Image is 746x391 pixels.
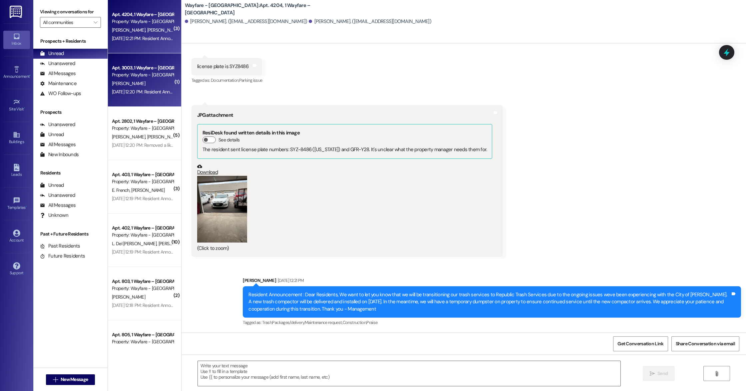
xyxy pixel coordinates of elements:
div: Residents [33,169,108,176]
label: Viewing conversations for [40,7,101,17]
a: Buildings [3,129,30,147]
div: Past Residents [40,243,80,250]
i:  [53,377,58,382]
div: [PERSON_NAME]. ([EMAIL_ADDRESS][DOMAIN_NAME]) [185,18,307,25]
div: Apt. 805, 1 Wayfare – [GEOGRAPHIC_DATA] [112,331,174,338]
div: Tagged as: [243,318,741,327]
div: Prospects [33,109,108,116]
input: All communities [43,17,90,28]
div: Apt. 3003, 1 Wayfare – [GEOGRAPHIC_DATA] [112,64,174,71]
span: Parking issue [239,77,262,83]
span: • [26,204,27,209]
span: Packages/delivery , [272,320,304,325]
span: [PERSON_NAME] [112,27,147,33]
div: [PERSON_NAME]. ([EMAIL_ADDRESS][DOMAIN_NAME]) [309,18,431,25]
button: Get Conversation Link [613,336,668,351]
span: Share Conversation via email [676,340,735,347]
div: Maintenance [40,80,77,87]
div: WO Follow-ups [40,90,81,97]
span: • [30,73,31,78]
div: Unread [40,50,64,57]
span: Send [657,370,668,377]
div: Unknown [40,212,68,219]
label: See details [218,136,239,143]
b: Wayfare - [GEOGRAPHIC_DATA]: Apt. 4204, 1 Wayfare – [GEOGRAPHIC_DATA] [185,2,318,16]
span: [PERSON_NAME] [147,134,180,140]
i:  [714,371,719,376]
a: Inbox [3,31,30,49]
a: Templates • [3,195,30,213]
i:  [94,20,97,25]
span: L. Del [PERSON_NAME] [112,241,159,247]
div: [DATE] 12:21 PM [276,277,304,284]
button: New Message [46,374,95,385]
div: All Messages [40,202,76,209]
span: Maintenance request , [305,320,343,325]
div: Property: Wayfare - [GEOGRAPHIC_DATA] [112,125,174,132]
a: Account [3,228,30,246]
div: Property: Wayfare - [GEOGRAPHIC_DATA] [112,285,174,292]
div: Unanswered [40,121,75,128]
div: (Click to zoom) [197,245,493,252]
a: Download [197,164,493,175]
span: [PERSON_NAME] [147,27,180,33]
button: Send [643,366,675,381]
span: [PERSON_NAME] [112,134,147,140]
span: Praise [366,320,377,325]
div: Unread [40,182,64,189]
span: Documentation , [211,77,239,83]
div: Apt. 403, 1 Wayfare – [GEOGRAPHIC_DATA] [112,171,174,178]
div: Property: Wayfare - [GEOGRAPHIC_DATA] [112,178,174,185]
div: Apt. 803, 1 Wayfare – [GEOGRAPHIC_DATA] [112,278,174,285]
button: Share Conversation via email [671,336,739,351]
div: Tagged as: [191,75,262,85]
div: Resident Announcement : Dear Residents, We want to let you know that we will be transitioning our... [248,291,730,313]
a: Site Visit • [3,96,30,114]
div: All Messages [40,141,76,148]
span: E. French [112,187,131,193]
div: Property: Wayfare - [GEOGRAPHIC_DATA] [112,71,174,78]
div: Property: Wayfare - [GEOGRAPHIC_DATA] [112,232,174,239]
span: [PERSON_NAME] [131,187,165,193]
div: Past + Future Residents [33,231,108,238]
button: Zoom image [197,176,247,243]
div: Property: Wayfare - [GEOGRAPHIC_DATA] [112,18,174,25]
span: [PERSON_NAME] Del [PERSON_NAME] [159,241,233,247]
span: New Message [61,376,88,383]
a: Support [3,260,30,278]
b: ResiDesk found written details in this image [202,129,300,136]
span: Construction , [343,320,367,325]
div: Unread [40,131,64,138]
div: Apt. 2802, 1 Wayfare – [GEOGRAPHIC_DATA] [112,118,174,125]
span: Get Conversation Link [617,340,663,347]
b: JPG attachment [197,112,233,118]
a: Leads [3,162,30,180]
i:  [650,371,655,376]
div: Apt. 402, 1 Wayfare – [GEOGRAPHIC_DATA] [112,225,174,232]
div: license plate is SYZ8486 [197,63,248,70]
div: [PERSON_NAME] [243,277,741,286]
span: [PERSON_NAME] [112,294,145,300]
span: Trash , [262,320,272,325]
span: • [24,106,25,110]
div: New Inbounds [40,151,79,158]
img: ResiDesk Logo [10,6,23,18]
span: [PERSON_NAME] [112,80,145,86]
div: Unanswered [40,60,75,67]
div: Future Residents [40,253,85,260]
div: Property: Wayfare - [GEOGRAPHIC_DATA] [112,338,174,345]
div: All Messages [40,70,76,77]
div: Prospects + Residents [33,38,108,45]
div: Unanswered [40,192,75,199]
div: Apt. 4204, 1 Wayfare – [GEOGRAPHIC_DATA] [112,11,174,18]
div: The resident sent license plate numbers: SYZ-8486 ([US_STATE]) and GFR-Y28. It's unclear what the... [202,146,487,153]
